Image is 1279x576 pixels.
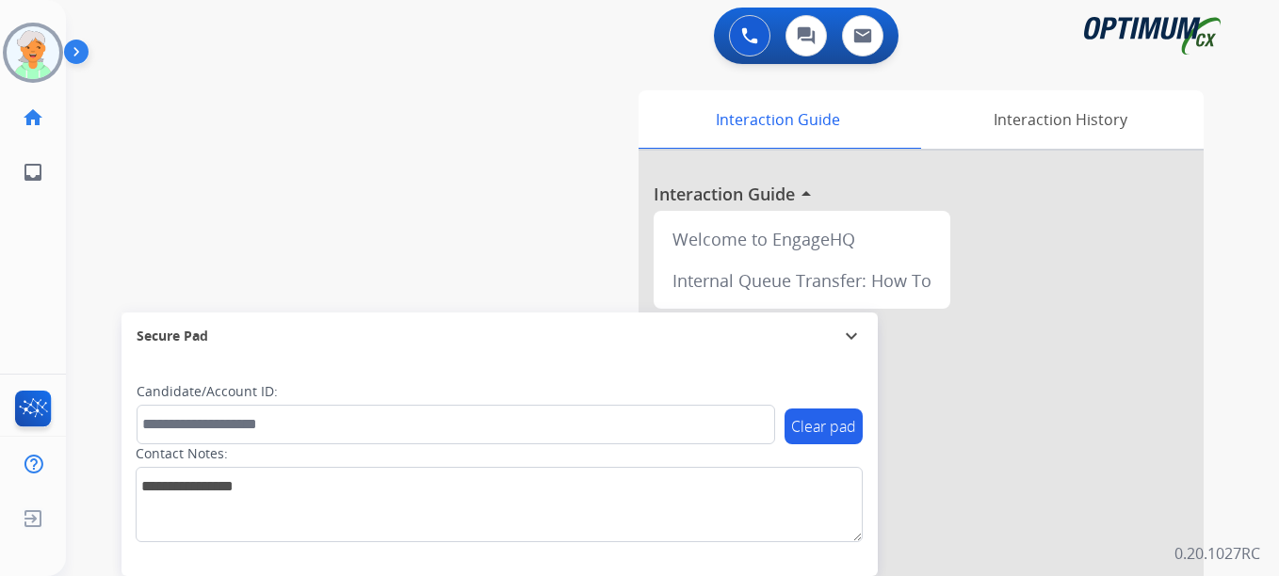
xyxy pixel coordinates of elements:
span: Secure Pad [137,327,208,345]
mat-icon: home [22,106,44,129]
div: Internal Queue Transfer: How To [661,260,943,301]
button: Clear pad [785,408,863,444]
p: 0.20.1027RC [1174,542,1260,565]
label: Candidate/Account ID: [137,382,278,401]
mat-icon: inbox [22,161,44,184]
div: Welcome to EngageHQ [661,218,943,260]
mat-icon: expand_more [840,325,863,347]
div: Interaction History [916,90,1204,149]
div: Interaction Guide [639,90,916,149]
label: Contact Notes: [136,444,228,463]
img: avatar [7,26,59,79]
